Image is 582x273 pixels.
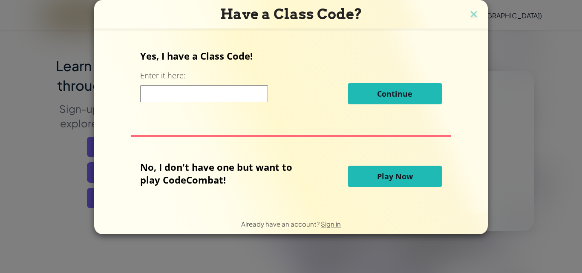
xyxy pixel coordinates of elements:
label: Enter it here: [140,70,185,81]
button: Play Now [348,166,442,187]
img: close icon [468,9,479,21]
a: Sign in [321,220,341,228]
span: Play Now [377,171,413,181]
button: Continue [348,83,442,104]
span: Have a Class Code? [220,6,362,23]
span: Already have an account? [241,220,321,228]
p: Yes, I have a Class Code! [140,49,441,62]
span: Continue [377,89,412,99]
p: No, I don't have one but want to play CodeCombat! [140,161,305,186]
